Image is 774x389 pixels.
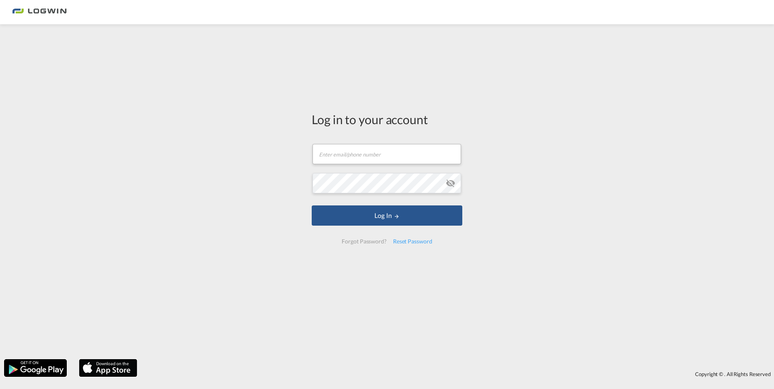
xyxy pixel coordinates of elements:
[446,178,455,188] md-icon: icon-eye-off
[12,3,67,21] img: bc73a0e0d8c111efacd525e4c8ad7d32.png
[338,234,389,249] div: Forgot Password?
[141,367,774,381] div: Copyright © . All Rights Reserved
[313,144,461,164] input: Enter email/phone number
[3,358,68,378] img: google.png
[78,358,138,378] img: apple.png
[312,111,462,128] div: Log in to your account
[390,234,436,249] div: Reset Password
[312,205,462,226] button: LOGIN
